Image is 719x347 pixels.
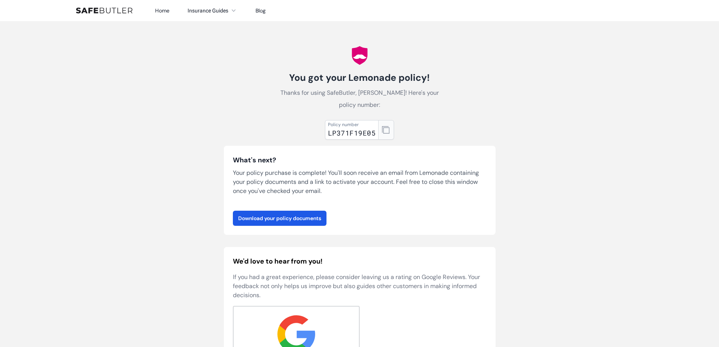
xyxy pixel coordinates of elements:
a: Download your policy documents [233,211,326,226]
h2: We'd love to hear from you! [233,256,487,267]
p: If you had a great experience, please consider leaving us a rating on Google Reviews. Your feedba... [233,273,487,300]
p: Thanks for using SafeButler, [PERSON_NAME]! Here's your policy number: [275,87,444,111]
h1: You got your Lemonade policy! [275,72,444,84]
div: LP371F19E05 [328,128,376,138]
a: Home [155,7,169,14]
a: Blog [256,7,266,14]
button: Insurance Guides [188,6,237,15]
img: SafeButler Text Logo [76,8,132,14]
p: Your policy purchase is complete! You'll soon receive an email from Lemonade containing your poli... [233,168,487,196]
h3: What's next? [233,155,487,165]
div: Policy number [328,122,376,128]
